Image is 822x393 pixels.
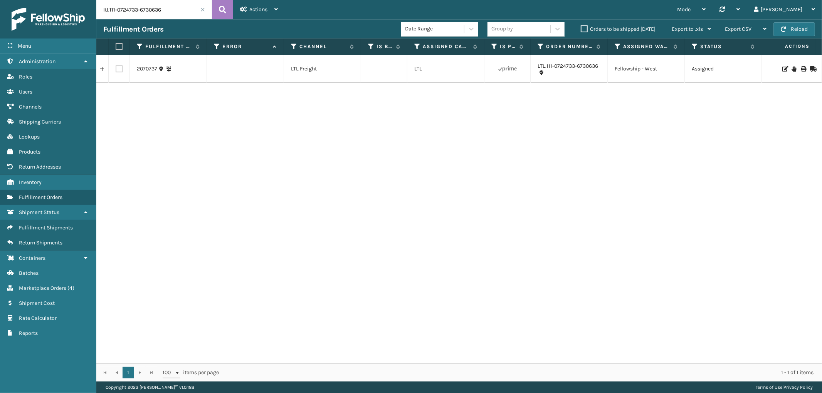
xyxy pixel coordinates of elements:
a: Privacy Policy [783,385,813,390]
div: | [756,381,813,393]
label: Is Buy Shipping [377,43,392,50]
i: Mark as Shipped [810,66,815,72]
span: Reports [19,330,38,336]
i: On Hold [792,66,796,72]
span: Fulfillment Orders [19,194,62,201]
label: Assigned Warehouse [623,43,670,50]
span: Export CSV [725,26,751,32]
span: Return Shipments [19,239,62,246]
h3: Fulfillment Orders [103,25,163,34]
span: Shipment Status [19,209,59,216]
span: Actions [249,6,267,13]
span: Channels [19,104,42,110]
div: 1 - 1 of 1 items [230,369,814,376]
span: 100 [163,369,174,376]
label: Fulfillment Order Id [145,43,192,50]
td: LTL [407,55,484,83]
label: Assigned Carrier Service [423,43,469,50]
button: Reload [773,22,815,36]
span: Shipping Carriers [19,119,61,125]
td: Assigned [685,55,762,83]
span: Inventory [19,179,42,186]
a: 1 [123,367,134,378]
span: Menu [18,43,31,49]
td: Fellowship - West [608,55,685,83]
label: Is Prime [500,43,516,50]
label: Status [700,43,747,50]
span: Rate Calculator [19,315,57,321]
span: Lookups [19,134,40,140]
span: Roles [19,74,32,80]
span: Mode [677,6,691,13]
span: Batches [19,270,39,276]
span: Return Addresses [19,164,61,170]
a: LTL.111-0724733-6730636 [538,62,598,70]
label: Error [222,43,269,50]
span: Administration [19,58,55,65]
div: Group by [491,25,513,33]
i: Edit [782,66,787,72]
label: Channel [299,43,346,50]
p: Copyright 2023 [PERSON_NAME]™ v 1.0.188 [106,381,194,393]
span: Fulfillment Shipments [19,224,73,231]
span: Marketplace Orders [19,285,66,291]
span: Containers [19,255,45,261]
span: Products [19,149,40,155]
label: Orders to be shipped [DATE] [581,26,656,32]
img: logo [12,8,85,31]
span: Users [19,89,32,95]
div: Date Range [405,25,465,33]
a: Terms of Use [756,385,782,390]
span: Shipment Cost [19,300,55,306]
i: Print BOL [801,66,805,72]
span: Actions [761,40,814,53]
td: LTL Freight [284,55,361,83]
label: Order Number [546,43,593,50]
span: items per page [163,367,219,378]
span: Export to .xls [672,26,703,32]
a: 2070737 [137,65,157,73]
span: ( 4 ) [67,285,74,291]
